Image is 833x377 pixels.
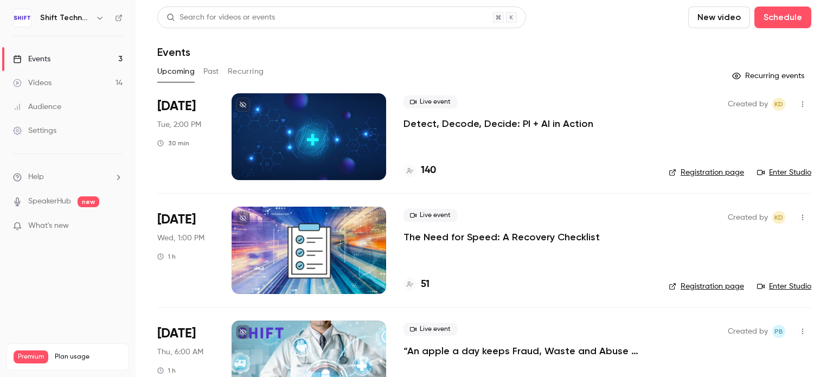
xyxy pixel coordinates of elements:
div: Audience [13,101,61,112]
div: 30 min [157,139,189,148]
h4: 51 [421,277,430,292]
div: Settings [13,125,56,136]
span: Help [28,171,44,183]
span: Premium [14,350,48,363]
h6: Shift Technology [40,12,91,23]
span: new [78,196,99,207]
a: 140 [403,163,436,178]
span: What's new [28,220,69,232]
span: Kristen DeLuca [772,98,785,111]
div: Search for videos or events [166,12,275,23]
h1: Events [157,46,190,59]
span: Created by [728,211,768,224]
span: Live event [403,95,457,108]
span: PB [774,325,783,338]
a: 51 [403,277,430,292]
span: Wed, 1:00 PM [157,233,204,244]
button: Upcoming [157,63,195,80]
span: Live event [403,209,457,222]
button: New video [688,7,750,28]
a: SpeakerHub [28,196,71,207]
div: Videos [13,78,52,88]
div: 1 h [157,252,176,261]
span: KD [774,98,783,111]
iframe: Noticeable Trigger [110,221,123,231]
a: Registration page [669,167,744,178]
div: Oct 8 Wed, 1:00 PM (America/New York) [157,207,214,293]
span: Live event [403,323,457,336]
a: Detect, Decode, Decide: PI + AI in Action [403,117,593,130]
button: Schedule [754,7,811,28]
div: 1 h [157,366,176,375]
span: Pauline Babouhot [772,325,785,338]
span: [DATE] [157,211,196,228]
h4: 140 [421,163,436,178]
span: KD [774,211,783,224]
a: Registration page [669,281,744,292]
span: [DATE] [157,98,196,115]
button: Recurring [228,63,264,80]
a: Enter Studio [757,281,811,292]
a: “An apple a day keeps Fraud, Waste and Abuse away”: How advanced technologies prevent errors, abu... [403,344,651,357]
a: Enter Studio [757,167,811,178]
span: Plan usage [55,353,122,361]
li: help-dropdown-opener [13,171,123,183]
div: Oct 7 Tue, 2:00 PM (America/New York) [157,93,214,180]
span: Kristen DeLuca [772,211,785,224]
div: Events [13,54,50,65]
a: The Need for Speed: A Recovery Checklist [403,231,600,244]
span: [DATE] [157,325,196,342]
button: Recurring events [727,67,811,85]
span: Thu, 6:00 AM [157,347,203,357]
span: Created by [728,98,768,111]
span: Created by [728,325,768,338]
button: Past [203,63,219,80]
img: Shift Technology [14,9,31,27]
span: Tue, 2:00 PM [157,119,201,130]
